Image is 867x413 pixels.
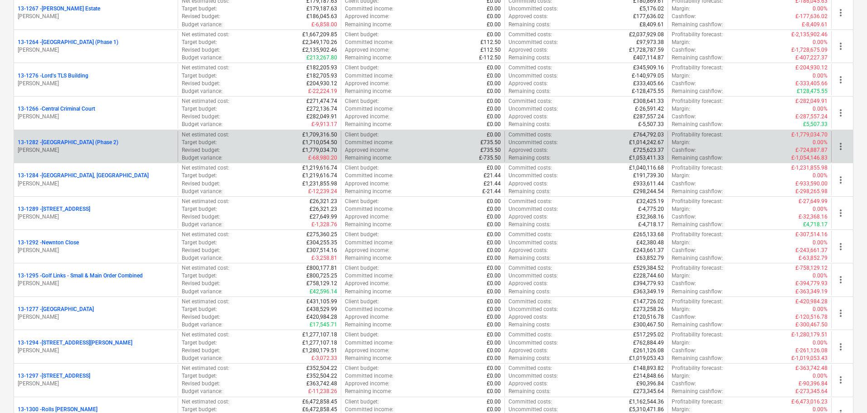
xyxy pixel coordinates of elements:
p: £1,728,787.59 [629,46,664,54]
p: Approved income : [345,13,389,20]
p: £333,405.66 [633,80,664,87]
p: £-307,514.16 [795,231,828,238]
p: 13-1294 - [STREET_ADDRESS][PERSON_NAME] [18,339,132,347]
p: £-287,557.24 [795,113,828,121]
p: 13-1277 - [GEOGRAPHIC_DATA] [18,306,94,313]
p: Committed costs : [509,231,552,238]
p: £-177,636.02 [795,13,828,20]
p: £2,349,170.26 [302,39,337,46]
p: Net estimated cost : [182,231,229,238]
p: Profitability forecast : [672,31,723,39]
p: 0.00% [813,105,828,113]
p: £0.00 [487,198,501,205]
p: Target budget : [182,5,217,13]
p: 13-1289 - [STREET_ADDRESS] [18,205,90,213]
p: Budget variance : [182,87,223,95]
p: Committed income : [345,5,393,13]
p: £-22,224.19 [308,87,337,95]
p: Uncommitted costs : [509,5,558,13]
p: Net estimated cost : [182,97,229,105]
p: Budget variance : [182,154,223,162]
p: Cashflow : [672,80,696,87]
p: Target budget : [182,205,217,213]
p: [PERSON_NAME] [18,146,174,154]
p: Revised budget : [182,113,220,121]
span: more_vert [835,107,846,118]
p: [PERSON_NAME] [18,13,174,20]
p: Budget variance : [182,221,223,228]
p: £26,321.23 [310,198,337,205]
p: £933,611.44 [633,180,664,188]
p: Remaining income : [345,254,392,262]
p: £-1,231,855.98 [791,164,828,172]
p: Target budget : [182,172,217,180]
span: more_vert [835,7,846,18]
p: £0.00 [487,21,501,29]
p: 13-1295 - Golf Links - Small & Main Order Combined [18,272,143,280]
p: Committed costs : [509,164,552,172]
p: £275,360.25 [306,231,337,238]
p: Committed costs : [509,97,552,105]
p: Remaining income : [345,121,392,128]
p: £8,409.61 [639,21,664,29]
p: Target budget : [182,105,217,113]
p: Uncommitted costs : [509,239,558,247]
div: 13-1277 -[GEOGRAPHIC_DATA][PERSON_NAME] [18,306,174,321]
p: £-3,258.81 [311,254,337,262]
p: Committed income : [345,205,393,213]
p: £725,623.37 [633,146,664,154]
p: £0.00 [487,131,501,139]
p: Profitability forecast : [672,64,723,72]
p: £179,187.63 [306,5,337,13]
div: 13-1295 -Golf Links - Small & Main Order Combined[PERSON_NAME] [18,272,174,287]
p: £-735.50 [479,154,501,162]
p: [PERSON_NAME] [18,280,174,287]
p: Remaining costs : [509,21,551,29]
p: £32,425.19 [636,198,664,205]
p: Remaining costs : [509,188,551,195]
p: Approved costs : [509,247,548,254]
p: Cashflow : [672,113,696,121]
span: more_vert [835,308,846,319]
p: Remaining cashflow : [672,154,723,162]
p: £97,973.38 [636,39,664,46]
p: £1,219,616.74 [302,164,337,172]
p: £0.00 [487,31,501,39]
p: Committed costs : [509,131,552,139]
p: Margin : [672,105,690,113]
p: £1,779,034.70 [302,146,337,154]
p: Remaining cashflow : [672,121,723,128]
p: Target budget : [182,72,217,80]
p: £243,661.37 [633,247,664,254]
p: Cashflow : [672,247,696,254]
p: Net estimated cost : [182,31,229,39]
p: £0.00 [487,121,501,128]
p: £0.00 [487,5,501,13]
p: Cashflow : [672,180,696,188]
p: £-333,405.66 [795,80,828,87]
p: £0.00 [487,205,501,213]
p: Committed income : [345,172,393,180]
p: Committed income : [345,39,393,46]
p: Margin : [672,205,690,213]
p: Remaining income : [345,21,392,29]
p: Approved costs : [509,13,548,20]
p: Remaining cashflow : [672,54,723,62]
p: £-282,049.91 [795,97,828,105]
p: £42,380.48 [636,239,664,247]
p: Margin : [672,172,690,180]
p: £272,136.74 [306,105,337,113]
p: £-140,979.05 [632,72,664,80]
p: Committed costs : [509,31,552,39]
p: £5,176.02 [639,5,664,13]
p: Uncommitted costs : [509,39,558,46]
p: Revised budget : [182,180,220,188]
p: Revised budget : [182,247,220,254]
p: Committed costs : [509,64,552,72]
p: £27,649.99 [310,213,337,221]
p: Client budget : [345,64,379,72]
p: [PERSON_NAME] [18,213,174,221]
p: 0.00% [813,239,828,247]
p: £112.50 [480,46,501,54]
p: 13-1284 - [GEOGRAPHIC_DATA], [GEOGRAPHIC_DATA] [18,172,149,180]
